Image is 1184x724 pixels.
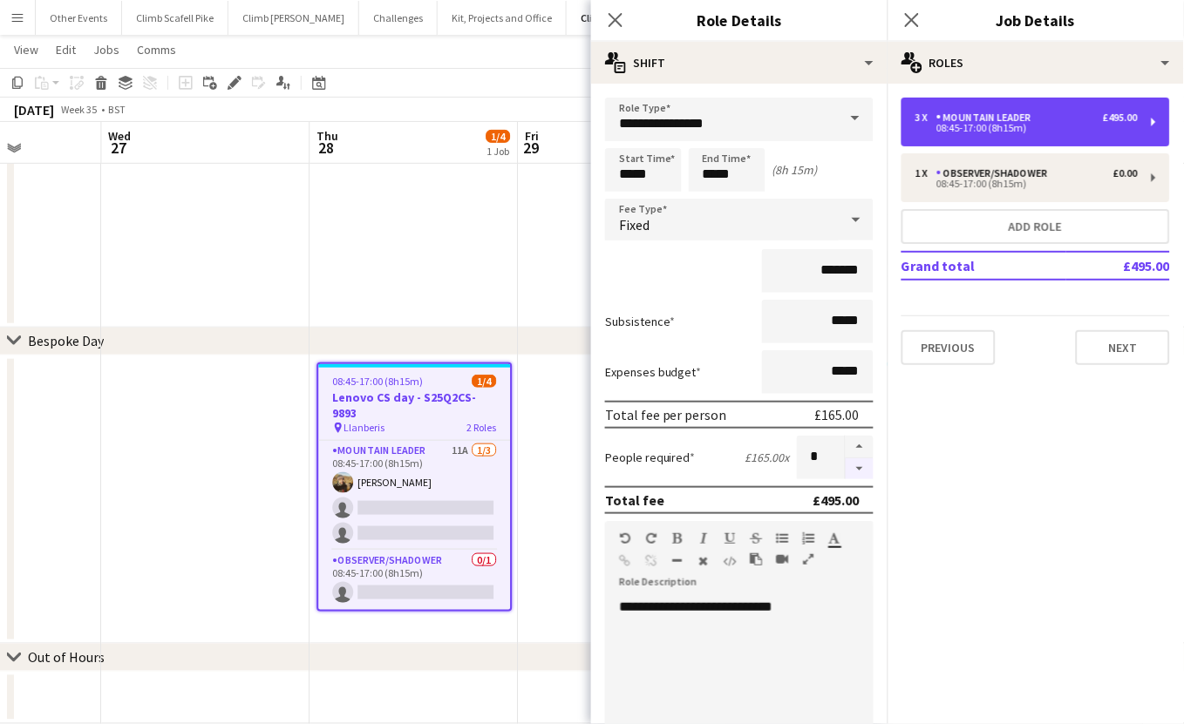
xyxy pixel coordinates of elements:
button: Undo [619,531,631,545]
td: £495.00 [1066,252,1170,280]
button: Strikethrough [750,531,762,545]
button: Climb Scafell Pike [122,1,228,35]
div: Mountain Leader [936,112,1038,124]
div: 08:45-17:00 (8h15m) [915,179,1138,188]
label: People required [605,450,696,465]
button: Ordered List [802,531,814,545]
div: Shift [591,42,888,84]
div: £165.00 [815,406,860,423]
div: £495.00 [813,491,860,509]
span: 08:45-17:00 (8h15m) [332,375,423,388]
button: Fullscreen [802,552,814,566]
div: £165.00 x [745,450,790,465]
span: 27 [105,138,131,158]
div: (8h 15m) [772,162,818,178]
app-card-role: Mountain Leader11A1/308:45-17:00 (8h15m)[PERSON_NAME] [318,441,510,551]
a: Comms [130,38,183,61]
button: Unordered List [776,531,788,545]
div: £495.00 [1103,112,1138,124]
button: Paste as plain text [750,552,762,566]
button: Previous [902,330,996,365]
button: Other Events [36,1,122,35]
span: 1/4 [486,130,510,143]
span: 29 [522,138,539,158]
div: 3 x [915,112,936,124]
span: Edit [56,42,76,58]
span: Jobs [93,42,119,58]
span: View [14,42,38,58]
a: Jobs [86,38,126,61]
span: Fixed [619,216,650,233]
button: Bold [671,531,684,545]
a: View [7,38,45,61]
button: Next [1076,330,1170,365]
div: Bespoke Day [28,332,104,349]
div: Total fee [605,491,664,509]
span: Llanberis [344,421,384,434]
button: Decrease [846,458,874,480]
button: Horizontal Line [671,554,684,568]
button: Increase [846,436,874,458]
span: Wed [108,128,131,144]
h3: Lenovo CS day - S25Q2CS-9893 [318,389,510,421]
button: Italic [697,531,710,545]
div: 1 x [915,167,936,179]
button: Kit, Projects and Office [438,1,567,35]
a: Edit [49,38,83,61]
button: Add role [902,209,1170,244]
button: HTML Code [724,554,736,568]
app-job-card: 08:45-17:00 (8h15m)1/4Lenovo CS day - S25Q2CS-9893 Llanberis2 RolesMountain Leader11A1/308:45-17:... [316,362,512,612]
label: Subsistence [605,314,676,329]
app-card-role: Observer/Shadower0/108:45-17:00 (8h15m) [318,551,510,610]
h3: Job Details [888,9,1184,31]
button: Challenges [359,1,438,35]
div: [DATE] [14,101,54,118]
button: Climb Snowdon [567,1,669,35]
button: Insert video [776,552,788,566]
div: Roles [888,42,1184,84]
span: Thu [316,128,338,144]
div: 08:45-17:00 (8h15m) [915,124,1138,132]
div: Out of Hours [28,649,105,666]
span: 28 [314,138,338,158]
button: Climb [PERSON_NAME] [228,1,359,35]
span: Comms [137,42,176,58]
div: Observer/Shadower [936,167,1055,179]
span: Fri [525,128,539,144]
h3: Role Details [591,9,888,31]
div: Total fee per person [605,406,727,423]
span: 2 Roles [466,421,496,434]
div: BST [108,103,126,116]
span: 1/4 [472,375,496,388]
button: Text Color [828,531,840,545]
label: Expenses budget [605,364,702,380]
div: 1 Job [487,145,509,158]
td: Grand total [902,252,1066,280]
span: Week 35 [58,103,101,116]
button: Underline [724,531,736,545]
button: Redo [645,531,657,545]
div: £0.00 [1113,167,1138,179]
button: Clear Formatting [697,554,710,568]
